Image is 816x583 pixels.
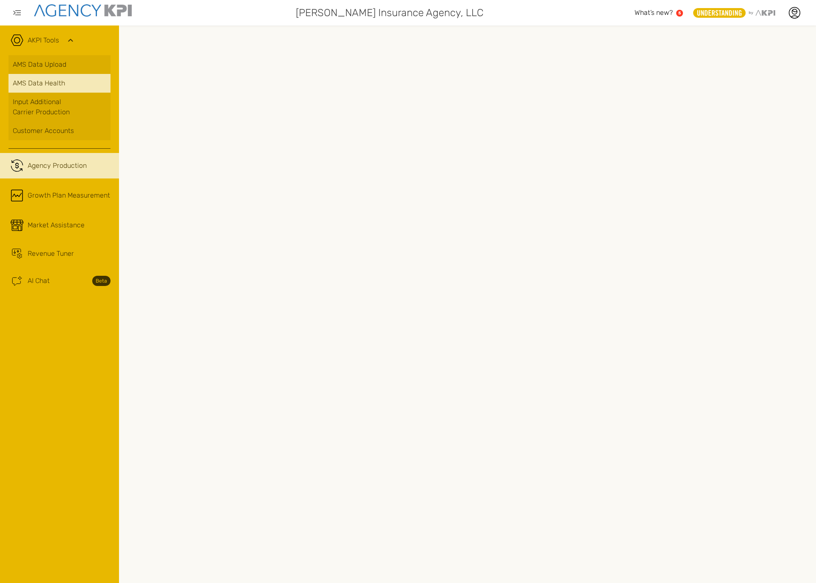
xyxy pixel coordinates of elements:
[676,10,683,17] a: 5
[13,78,65,88] span: AMS Data Health
[28,220,85,230] span: Market Assistance
[296,5,484,20] span: [PERSON_NAME] Insurance Agency, LLC
[8,74,110,93] a: AMS Data Health
[28,276,50,286] span: AI Chat
[8,93,110,122] a: Input AdditionalCarrier Production
[28,35,59,45] a: AKPI Tools
[34,4,132,17] img: agencykpi-logo-550x69-2d9e3fa8.png
[92,276,110,286] strong: Beta
[635,8,673,17] span: What’s new?
[678,11,681,15] text: 5
[28,161,87,171] span: Agency Production
[28,249,74,259] span: Revenue Tuner
[8,122,110,140] a: Customer Accounts
[13,126,106,136] div: Customer Accounts
[8,55,110,74] a: AMS Data Upload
